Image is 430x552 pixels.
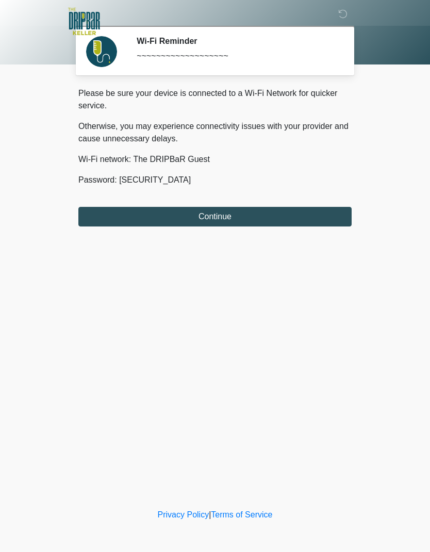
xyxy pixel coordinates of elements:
[78,174,352,186] p: Password: [SECURITY_DATA]
[86,36,117,67] img: Agent Avatar
[211,510,272,519] a: Terms of Service
[78,120,352,145] p: Otherwise, you may experience connectivity issues with your provider and cause unnecessary delays.
[158,510,209,519] a: Privacy Policy
[78,153,352,166] p: Wi-Fi network: The DRIPBaR Guest
[68,8,100,35] img: The DRIPBaR - Keller Logo
[209,510,211,519] a: |
[78,87,352,112] p: Please be sure your device is connected to a Wi-Fi Network for quicker service.
[78,207,352,226] button: Continue
[137,50,336,62] div: ~~~~~~~~~~~~~~~~~~~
